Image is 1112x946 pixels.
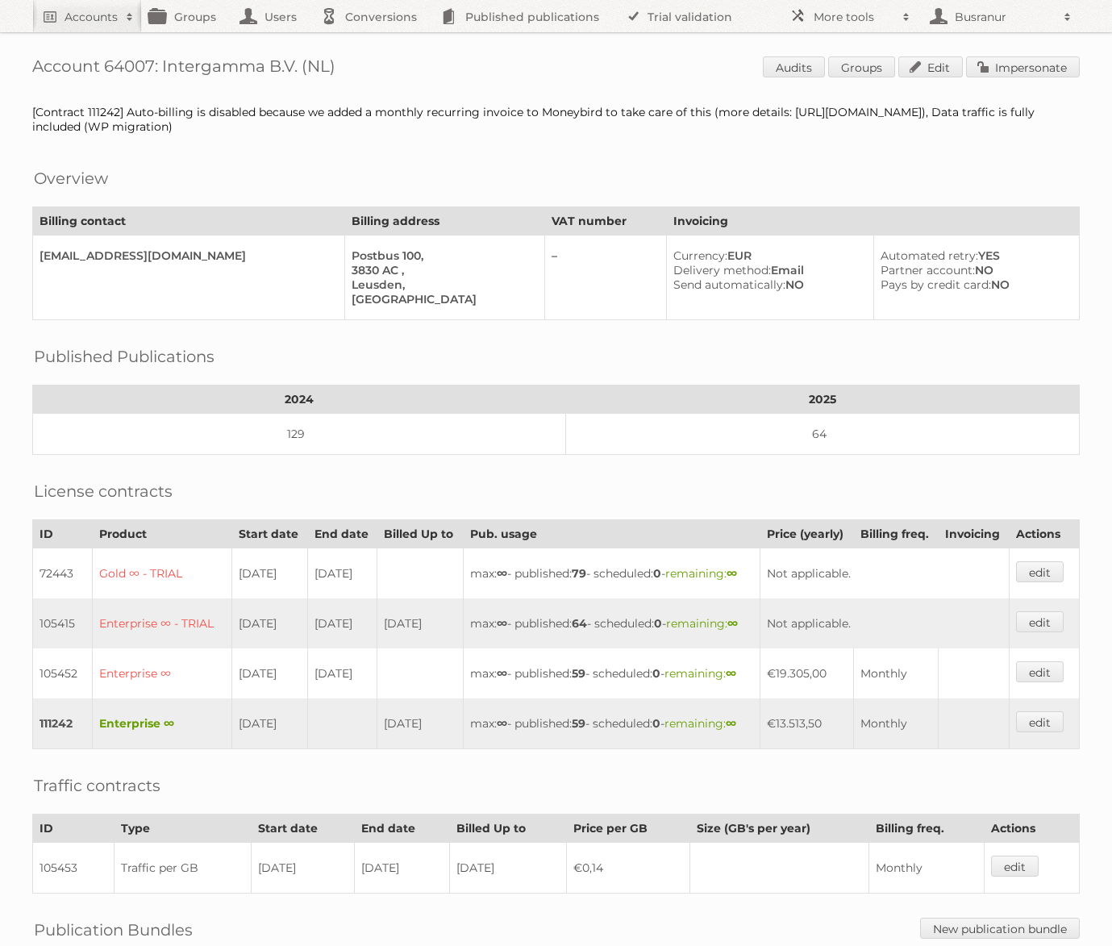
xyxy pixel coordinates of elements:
th: 2025 [566,385,1080,414]
th: VAT number [544,207,666,235]
strong: 0 [652,666,660,681]
td: max: - published: - scheduled: - [463,698,760,749]
td: [DATE] [231,698,307,749]
th: Invoicing [939,520,1010,548]
td: Enterprise ∞ [93,648,231,698]
strong: 59 [572,716,585,731]
strong: 59 [572,666,585,681]
th: End date [307,520,377,548]
div: [Contract 111242] Auto-billing is disabled because we added a monthly recurring invoice to Moneyb... [32,105,1080,134]
div: 3830 AC , [352,263,531,277]
th: Start date [252,815,355,843]
strong: 0 [654,616,662,631]
td: 105453 [33,843,115,894]
span: Pays by credit card: [881,277,991,292]
a: Audits [763,56,825,77]
td: 64 [566,414,1080,455]
a: edit [1016,611,1064,632]
span: Send automatically: [673,277,785,292]
div: Postbus 100, [352,248,531,263]
th: Size (GB's per year) [689,815,868,843]
td: Monthly [854,698,939,749]
th: ID [33,520,93,548]
td: [DATE] [377,598,463,648]
h2: Accounts [65,9,118,25]
strong: 79 [572,566,586,581]
h1: Account 64007: Intergamma B.V. (NL) [32,56,1080,81]
td: 72443 [33,548,93,599]
a: Impersonate [966,56,1080,77]
strong: 0 [653,566,661,581]
td: [DATE] [231,548,307,599]
th: Actions [1010,520,1080,548]
th: Billing address [344,207,544,235]
td: Gold ∞ - TRIAL [93,548,231,599]
span: remaining: [664,716,736,731]
div: [EMAIL_ADDRESS][DOMAIN_NAME] [40,248,331,263]
span: Partner account: [881,263,975,277]
td: [DATE] [354,843,449,894]
a: New publication bundle [920,918,1080,939]
td: [DATE] [307,648,377,698]
strong: ∞ [497,666,507,681]
div: EUR [673,248,860,263]
th: Billed Up to [449,815,566,843]
td: €19.305,00 [760,648,854,698]
td: Enterprise ∞ [93,698,231,749]
td: max: - published: - scheduled: - [463,548,760,599]
strong: ∞ [726,716,736,731]
td: 129 [33,414,566,455]
strong: ∞ [727,616,738,631]
div: Email [673,263,860,277]
span: remaining: [665,566,737,581]
a: edit [1016,711,1064,732]
span: Delivery method: [673,263,771,277]
h2: Published Publications [34,344,214,369]
td: – [544,235,666,320]
th: Invoicing [666,207,1079,235]
h2: More tools [814,9,894,25]
strong: ∞ [497,616,507,631]
a: edit [1016,661,1064,682]
td: [DATE] [252,843,355,894]
div: Leusden, [352,277,531,292]
h2: Busranur [951,9,1056,25]
strong: 0 [652,716,660,731]
th: 2024 [33,385,566,414]
th: ID [33,815,115,843]
th: Type [115,815,252,843]
td: [DATE] [377,698,463,749]
a: edit [991,856,1039,877]
td: max: - published: - scheduled: - [463,598,760,648]
td: max: - published: - scheduled: - [463,648,760,698]
span: Currency: [673,248,727,263]
th: Price per GB [566,815,689,843]
a: edit [1016,561,1064,582]
span: remaining: [664,666,736,681]
th: Price (yearly) [760,520,854,548]
strong: ∞ [727,566,737,581]
td: Not applicable. [760,598,1010,648]
h2: Publication Bundles [34,918,193,942]
td: 111242 [33,698,93,749]
th: Pub. usage [463,520,760,548]
td: [DATE] [231,648,307,698]
div: YES [881,248,1066,263]
th: Billing freq. [854,520,939,548]
td: €0,14 [566,843,689,894]
a: Groups [828,56,895,77]
td: €13.513,50 [760,698,854,749]
th: Billed Up to [377,520,463,548]
td: 105415 [33,598,93,648]
strong: ∞ [497,716,507,731]
h2: Overview [34,166,108,190]
h2: License contracts [34,479,173,503]
td: Traffic per GB [115,843,252,894]
span: remaining: [666,616,738,631]
td: [DATE] [449,843,566,894]
th: End date [354,815,449,843]
td: Monthly [854,648,939,698]
strong: 64 [572,616,587,631]
td: 105452 [33,648,93,698]
div: NO [673,277,860,292]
